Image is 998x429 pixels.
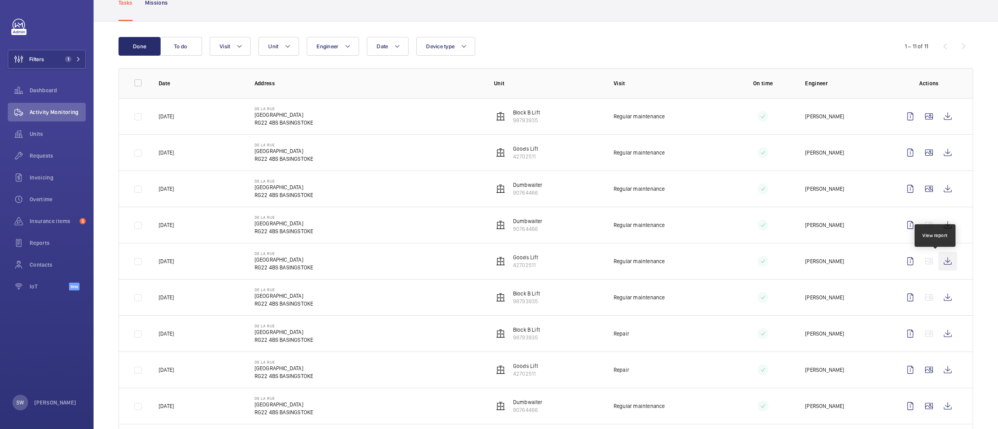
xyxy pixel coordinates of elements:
[494,79,601,87] p: Unit
[513,116,540,124] p: 98793935
[258,37,299,56] button: Unit
[496,148,505,157] img: elevator.svg
[905,42,928,50] div: 1 – 11 of 11
[255,227,313,235] p: RG22 4BS BASINGSTOKE
[416,37,475,56] button: Device type
[255,111,313,119] p: [GEOGRAPHIC_DATA]
[426,43,455,49] span: Device type
[159,294,174,301] p: [DATE]
[255,364,313,372] p: [GEOGRAPHIC_DATA]
[805,257,844,265] p: [PERSON_NAME]
[255,147,313,155] p: [GEOGRAPHIC_DATA]
[513,398,543,406] p: Dumbwaiter
[513,406,543,414] p: 90764466
[268,43,278,49] span: Unit
[255,256,313,264] p: [GEOGRAPHIC_DATA]
[805,330,844,338] p: [PERSON_NAME]
[159,149,174,156] p: [DATE]
[513,109,540,116] p: Block B Lift
[255,155,313,163] p: RG22 4BS BASINGSTOKE
[8,50,86,69] button: Filters1
[496,257,505,266] img: elevator.svg
[159,366,174,374] p: [DATE]
[255,251,313,256] p: De La Rue
[922,232,948,239] div: View report
[160,37,202,56] button: To do
[159,185,174,193] p: [DATE]
[805,221,844,229] p: [PERSON_NAME]
[255,179,313,183] p: De La Rue
[30,239,86,247] span: Reports
[255,191,313,199] p: RG22 4BS BASINGSTOKE
[255,372,313,380] p: RG22 4BS BASINGSTOKE
[255,79,481,87] p: Address
[367,37,409,56] button: Date
[496,112,505,121] img: elevator.svg
[255,119,313,127] p: RG22 4BS BASINGSTOKE
[733,79,793,87] p: On time
[255,300,313,308] p: RG22 4BS BASINGSTOKE
[30,108,86,116] span: Activity Monitoring
[901,79,957,87] p: Actions
[255,360,313,364] p: De La Rue
[805,402,844,410] p: [PERSON_NAME]
[159,113,174,120] p: [DATE]
[255,292,313,300] p: [GEOGRAPHIC_DATA]
[255,106,313,111] p: De La Rue
[255,287,313,292] p: De La Rue
[159,330,174,338] p: [DATE]
[30,195,86,203] span: Overtime
[496,184,505,193] img: elevator.svg
[317,43,338,49] span: Engineer
[805,185,844,193] p: [PERSON_NAME]
[255,324,313,328] p: De La Rue
[614,402,665,410] p: Regular maintenance
[30,283,69,290] span: IoT
[496,401,505,411] img: elevator.svg
[496,365,505,374] img: elevator.svg
[159,257,174,265] p: [DATE]
[614,330,629,338] p: Repair
[513,297,540,305] p: 98793935
[159,79,242,87] p: Date
[69,283,80,290] span: Beta
[65,56,71,62] span: 1
[513,362,538,370] p: Goods Lift
[513,261,538,269] p: 42702511
[513,326,540,334] p: Block B Lift
[377,43,388,49] span: Date
[16,399,24,406] p: SW
[255,264,313,271] p: RG22 4BS BASINGSTOKE
[255,183,313,191] p: [GEOGRAPHIC_DATA]
[513,370,538,378] p: 42702511
[34,399,76,406] p: [PERSON_NAME]
[513,253,538,261] p: Goods Lift
[255,328,313,336] p: [GEOGRAPHIC_DATA]
[255,336,313,344] p: RG22 4BS BASINGSTOKE
[307,37,359,56] button: Engineer
[30,261,86,269] span: Contacts
[513,153,538,160] p: 42702511
[255,220,313,227] p: [GEOGRAPHIC_DATA]
[805,294,844,301] p: [PERSON_NAME]
[513,225,543,233] p: 90764466
[80,218,86,224] span: 5
[255,408,313,416] p: RG22 4BS BASINGSTOKE
[30,86,86,94] span: Dashboard
[30,217,76,225] span: Insurance items
[513,334,540,341] p: 98793935
[513,217,543,225] p: Dumbwaiter
[513,181,543,189] p: Dumbwaiter
[614,294,665,301] p: Regular maintenance
[119,37,161,56] button: Done
[805,113,844,120] p: [PERSON_NAME]
[513,189,543,197] p: 90764466
[614,185,665,193] p: Regular maintenance
[614,113,665,120] p: Regular maintenance
[255,142,313,147] p: De La Rue
[496,220,505,230] img: elevator.svg
[614,79,721,87] p: Visit
[255,215,313,220] p: De La Rue
[805,149,844,156] p: [PERSON_NAME]
[219,43,230,49] span: Visit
